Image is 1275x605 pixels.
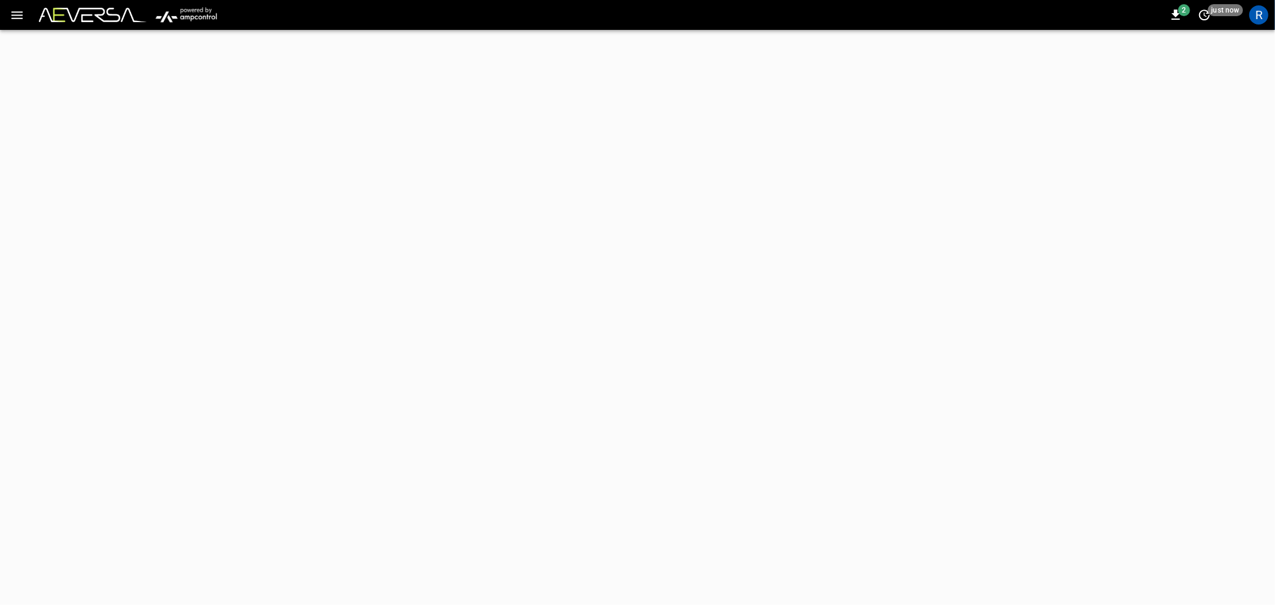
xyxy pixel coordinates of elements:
[1249,5,1268,25] div: profile-icon
[151,4,221,26] img: ampcontrol.io logo
[1178,4,1190,16] span: 2
[39,8,146,22] img: Customer Logo
[1208,4,1243,16] span: just now
[1195,5,1214,25] button: set refresh interval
